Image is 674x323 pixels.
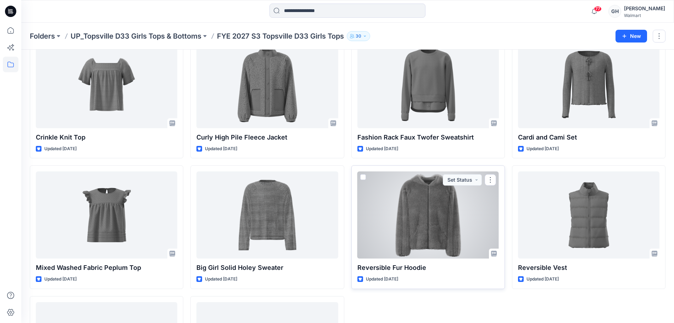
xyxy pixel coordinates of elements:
a: UP_Topsville D33 Girls Tops & Bottoms [71,31,201,41]
p: Mixed Washed Fabric Peplum Top [36,263,177,273]
p: Updated [DATE] [527,276,559,283]
p: Updated [DATE] [44,145,77,153]
div: Walmart [624,13,665,18]
p: Updated [DATE] [205,276,237,283]
div: GH [608,5,621,18]
a: Folders [30,31,55,41]
p: Updated [DATE] [527,145,559,153]
div: [PERSON_NAME] [624,4,665,13]
a: Reversible Fur Hoodie [357,171,499,259]
p: Updated [DATE] [44,276,77,283]
p: Crinkle Knit Top [36,132,177,142]
p: Updated [DATE] [366,145,398,153]
p: Updated [DATE] [366,276,398,283]
a: Curly High Pile Fleece Jacket [196,41,338,128]
p: 30 [356,32,361,40]
a: Fashion Rack Faux Twofer Sweatshirt [357,41,499,128]
p: Big Girl Solid Holey Sweater [196,263,338,273]
a: Cardi and Cami Set [518,41,659,128]
a: Mixed Washed Fabric Peplum Top [36,171,177,259]
p: Reversible Vest [518,263,659,273]
a: Crinkle Knit Top [36,41,177,128]
p: Updated [DATE] [205,145,237,153]
a: Big Girl Solid Holey Sweater [196,171,338,259]
button: New [615,30,647,42]
p: Fashion Rack Faux Twofer Sweatshirt [357,132,499,142]
span: 77 [594,6,602,12]
p: FYE 2027 S3 Topsville D33 Girls Tops [217,31,344,41]
p: Reversible Fur Hoodie [357,263,499,273]
button: 30 [347,31,370,41]
p: Curly High Pile Fleece Jacket [196,132,338,142]
a: Reversible Vest [518,171,659,259]
p: Cardi and Cami Set [518,132,659,142]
